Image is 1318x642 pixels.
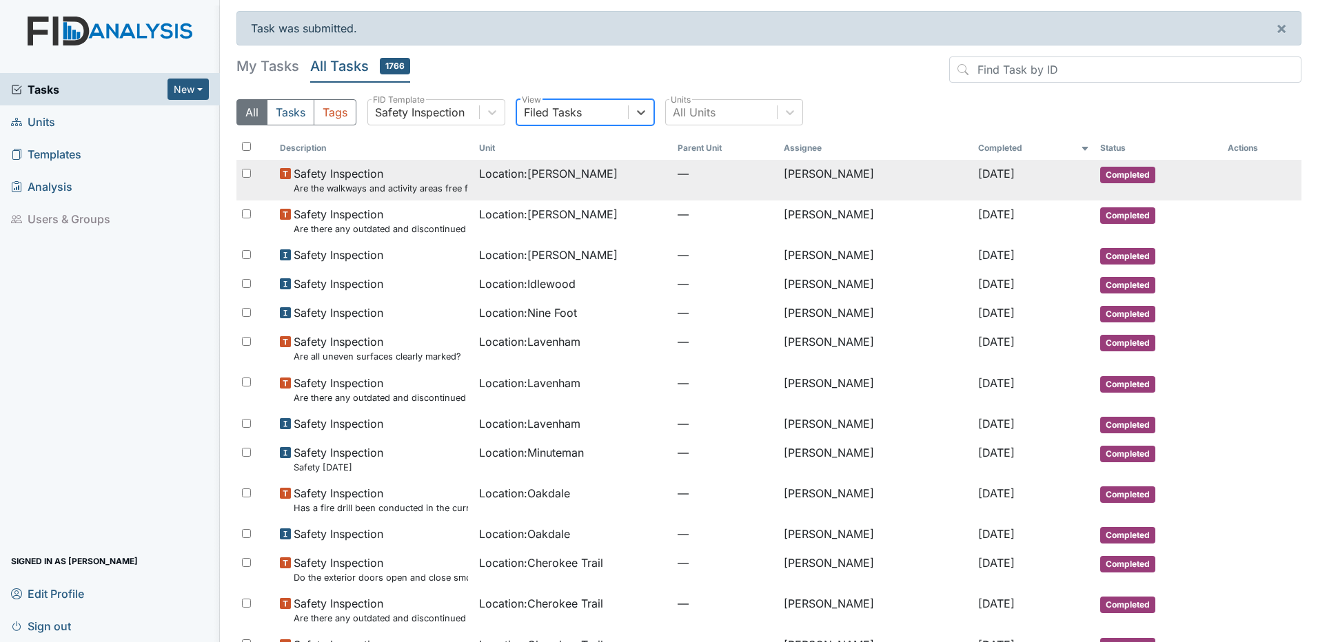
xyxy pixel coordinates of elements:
span: — [678,247,773,263]
span: — [678,555,773,571]
span: Safety Inspection [294,247,383,263]
th: Toggle SortBy [274,136,473,160]
span: — [678,485,773,501]
a: Tasks [11,81,168,98]
span: Location : Lavenham [479,333,580,350]
span: [DATE] [978,376,1015,390]
span: [DATE] [978,417,1015,431]
span: Safety Inspection [294,526,383,542]
span: Safety Inspection Are there any outdated and discontinued drugs that need to be returned to the p... [294,206,467,236]
span: Templates [11,143,81,165]
td: [PERSON_NAME] [778,439,973,479]
small: Are all uneven surfaces clearly marked? [294,350,461,363]
td: [PERSON_NAME] [778,549,973,590]
th: Actions [1222,136,1291,160]
td: [PERSON_NAME] [778,200,973,241]
span: Safety Inspection [294,304,383,321]
span: Edit Profile [11,583,84,604]
td: [PERSON_NAME] [778,479,973,520]
span: Safety Inspection Are the walkways and activity areas free from slipping and tripping hazards? [294,165,467,195]
span: — [678,444,773,461]
span: [DATE] [978,207,1015,221]
span: Safety Inspection [294,276,383,292]
small: Do the exterior doors open and close smoothly, latching, are free from gaps around the frame, and... [294,571,467,584]
span: Completed [1100,277,1155,293]
span: — [678,375,773,391]
td: [PERSON_NAME] [778,270,973,299]
span: [DATE] [978,527,1015,541]
td: [PERSON_NAME] [778,369,973,410]
span: Completed [1100,376,1155,393]
div: Type filter [236,99,356,125]
span: — [678,304,773,321]
div: Task was submitted. [236,11,1301,45]
span: [DATE] [978,277,1015,291]
span: [DATE] [978,446,1015,459]
span: Location : Cherokee Trail [479,555,603,571]
span: Sign out [11,615,71,636]
span: — [678,526,773,542]
td: [PERSON_NAME] [778,590,973,630]
span: [DATE] [978,556,1015,570]
div: Safety Inspection [375,104,465,121]
span: Location : Cherokee Trail [479,595,603,612]
small: Has a fire drill been conducted in the current month? Please put the date of the drill, response ... [294,501,467,515]
span: Completed [1100,306,1155,322]
div: All Units [673,104,716,121]
span: × [1276,18,1287,38]
span: Location : Minuteman [479,444,584,461]
span: Location : [PERSON_NAME] [479,206,618,222]
h5: My Tasks [236,56,299,76]
span: — [678,415,773,432]
span: Safety Inspection Safety 9/21/2025 [294,444,383,474]
span: [DATE] [978,486,1015,500]
span: [DATE] [978,167,1015,180]
span: Location : Nine Foot [479,304,577,321]
span: — [678,333,773,350]
td: [PERSON_NAME] [778,299,973,328]
span: Completed [1100,486,1155,503]
span: Location : Lavenham [479,375,580,391]
span: Location : Idlewood [479,276,576,292]
span: — [678,595,773,612]
button: New [168,79,209,100]
th: Assignee [778,136,973,160]
span: Completed [1100,446,1155,462]
span: Units [11,111,55,132]
td: [PERSON_NAME] [778,520,973,549]
span: Location : [PERSON_NAME] [479,247,618,263]
span: — [678,165,773,182]
span: Location : Lavenham [479,415,580,432]
span: Location : Oakdale [479,526,570,542]
span: Safety Inspection Are there any outdated and discontinued drugs that need to be returned to the p... [294,375,467,404]
span: Completed [1100,248,1155,265]
span: Completed [1100,597,1155,613]
td: [PERSON_NAME] [778,160,973,200]
small: Safety [DATE] [294,461,383,474]
th: Toggle SortBy [1095,136,1222,160]
button: × [1262,12,1301,45]
small: Are the walkways and activity areas free from slipping and tripping hazards? [294,182,467,195]
span: Completed [1100,167,1155,183]
span: 1766 [380,58,410,74]
span: [DATE] [978,306,1015,320]
span: Completed [1100,556,1155,572]
th: Toggle SortBy [474,136,672,160]
span: Location : Oakdale [479,485,570,501]
span: — [678,206,773,222]
span: Analysis [11,176,72,197]
span: Safety Inspection Do the exterior doors open and close smoothly, latching, are free from gaps aro... [294,555,467,584]
th: Toggle SortBy [973,136,1095,160]
td: [PERSON_NAME] [778,241,973,270]
button: All [236,99,267,125]
span: Safety Inspection [294,415,383,432]
input: Toggle All Rows Selected [242,142,251,151]
div: Filed Tasks [524,104,582,121]
small: Are there any outdated and discontinued drugs that need to be returned to the pharmacy? [294,612,467,625]
span: Completed [1100,417,1155,433]
span: Completed [1100,207,1155,224]
input: Find Task by ID [949,56,1301,83]
span: [DATE] [978,248,1015,262]
span: [DATE] [978,335,1015,349]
